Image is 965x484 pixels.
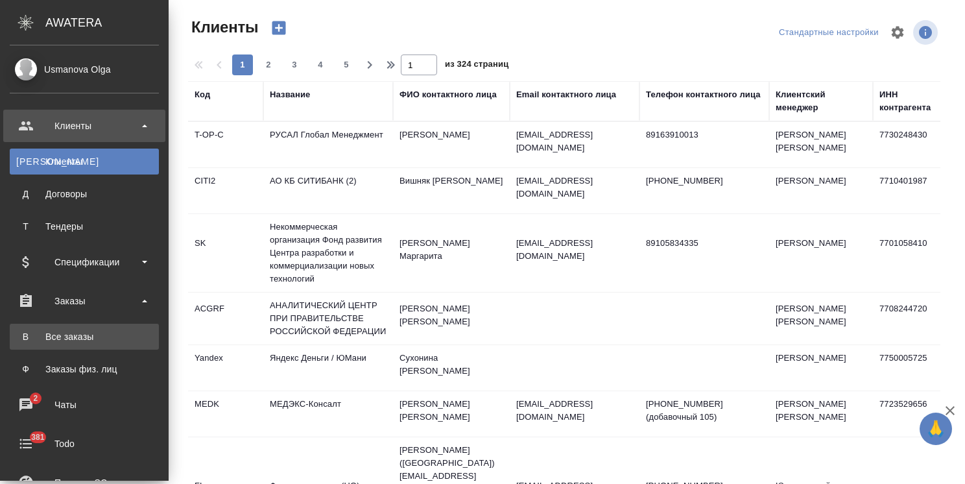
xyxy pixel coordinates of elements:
td: Вишняк [PERSON_NAME] [393,168,510,213]
td: Яндекс Деньги / ЮМани [263,345,393,391]
td: [PERSON_NAME] [PERSON_NAME] [393,391,510,437]
td: [PERSON_NAME] [393,122,510,167]
td: 7723529656 [873,391,948,437]
div: ИНН контрагента [879,88,942,114]
div: Клиенты [16,155,152,168]
a: ВВсе заказы [10,324,159,350]
a: 381Todo [3,428,165,460]
p: [EMAIL_ADDRESS][DOMAIN_NAME] [516,237,633,263]
div: Клиенты [10,116,159,136]
td: [PERSON_NAME] [PERSON_NAME] [769,296,873,341]
div: Todo [10,434,159,454]
div: ФИО контактного лица [399,88,497,101]
p: [PHONE_NUMBER] (добавочный 105) [646,398,763,424]
td: АО КБ СИТИБАНК (2) [263,168,393,213]
p: [PHONE_NUMBER] [646,175,763,188]
a: [PERSON_NAME]Клиенты [10,149,159,175]
button: 4 [310,54,331,75]
span: Посмотреть информацию [913,20,940,45]
div: Спецификации [10,252,159,272]
p: [EMAIL_ADDRESS][DOMAIN_NAME] [516,175,633,200]
span: 381 [23,431,53,444]
td: MEDK [188,391,263,437]
p: [EMAIL_ADDRESS][DOMAIN_NAME] [516,398,633,424]
td: SK [188,230,263,276]
span: 4 [310,58,331,71]
span: 3 [284,58,305,71]
div: Код [195,88,210,101]
p: 89105834335 [646,237,763,250]
p: 89163910013 [646,128,763,141]
div: Все заказы [16,330,152,343]
div: Клиентский менеджер [776,88,866,114]
span: 🙏 [925,415,947,442]
td: 7750005725 [873,345,948,391]
span: Настроить таблицу [882,17,913,48]
div: AWATERA [45,10,169,36]
td: ACGRF [188,296,263,341]
div: split button [776,23,882,43]
a: ДДоговоры [10,181,159,207]
button: 🙏 [920,413,952,445]
td: Сухонина [PERSON_NAME] [393,345,510,391]
td: T-OP-C [188,122,263,167]
span: 2 [258,58,279,71]
button: 3 [284,54,305,75]
td: МЕДЭКС-Консалт [263,391,393,437]
td: Yandex [188,345,263,391]
td: Некоммерческая организация Фонд развития Центра разработки и коммерциализации новых технологий [263,214,393,292]
td: [PERSON_NAME] [769,230,873,276]
td: [PERSON_NAME] [769,345,873,391]
td: АНАЛИТИЧЕСКИЙ ЦЕНТР ПРИ ПРАВИТЕЛЬСТВЕ РОССИЙСКОЙ ФЕДЕРАЦИИ [263,293,393,345]
td: CITI2 [188,168,263,213]
td: [PERSON_NAME] [769,168,873,213]
button: 2 [258,54,279,75]
div: Договоры [16,188,152,200]
button: 5 [336,54,357,75]
a: ТТендеры [10,213,159,239]
a: ФЗаказы физ. лиц [10,356,159,382]
div: Заказы физ. лиц [16,363,152,376]
div: Заказы [10,291,159,311]
div: Название [270,88,310,101]
span: Клиенты [188,17,258,38]
td: [PERSON_NAME] [PERSON_NAME] [393,296,510,341]
td: [PERSON_NAME] [PERSON_NAME] [769,391,873,437]
td: [PERSON_NAME] [PERSON_NAME] [769,122,873,167]
div: Email контактного лица [516,88,616,101]
a: 2Чаты [3,389,165,421]
button: Создать [263,17,294,39]
span: 5 [336,58,357,71]
td: 7701058410 [873,230,948,276]
div: Чаты [10,395,159,415]
div: Телефон контактного лица [646,88,761,101]
p: [EMAIL_ADDRESS][DOMAIN_NAME] [516,128,633,154]
td: РУСАЛ Глобал Менеджмент [263,122,393,167]
td: [PERSON_NAME] Маргарита [393,230,510,276]
div: Тендеры [16,220,152,233]
td: 7730248430 [873,122,948,167]
td: 7708244720 [873,296,948,341]
span: из 324 страниц [445,56,508,75]
span: 2 [25,392,45,405]
td: 7710401987 [873,168,948,213]
div: Usmanova Olga [10,62,159,77]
